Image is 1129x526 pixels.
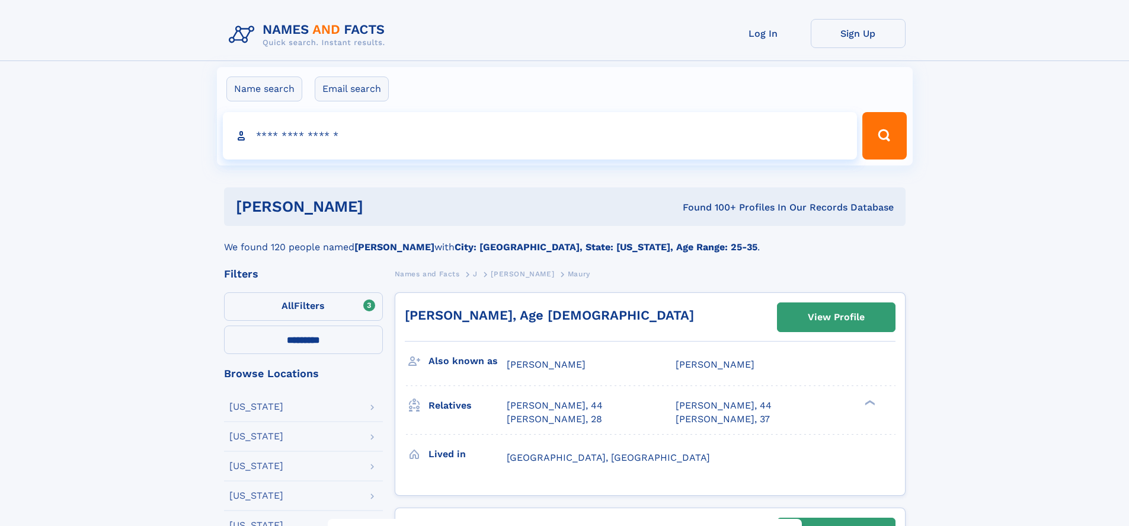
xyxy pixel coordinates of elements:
[676,413,770,426] a: [PERSON_NAME], 37
[473,270,478,278] span: J
[811,19,906,48] a: Sign Up
[224,19,395,51] img: Logo Names and Facts
[224,368,383,379] div: Browse Locations
[808,304,865,331] div: View Profile
[455,241,757,253] b: City: [GEOGRAPHIC_DATA], State: [US_STATE], Age Range: 25-35
[229,432,283,441] div: [US_STATE]
[491,270,554,278] span: [PERSON_NAME]
[491,266,554,281] a: [PERSON_NAME]
[229,461,283,471] div: [US_STATE]
[507,399,603,412] a: [PERSON_NAME], 44
[223,112,858,160] input: search input
[229,491,283,501] div: [US_STATE]
[862,399,876,407] div: ❯
[428,396,507,416] h3: Relatives
[405,308,694,323] a: [PERSON_NAME], Age [DEMOGRAPHIC_DATA]
[716,19,811,48] a: Log In
[236,199,523,214] h1: [PERSON_NAME]
[473,266,478,281] a: J
[224,292,383,321] label: Filters
[428,351,507,371] h3: Also known as
[224,269,383,279] div: Filters
[315,76,389,101] label: Email search
[523,201,894,214] div: Found 100+ Profiles In Our Records Database
[778,303,895,331] a: View Profile
[507,452,710,463] span: [GEOGRAPHIC_DATA], [GEOGRAPHIC_DATA]
[507,413,602,426] a: [PERSON_NAME], 28
[226,76,302,101] label: Name search
[224,226,906,254] div: We found 120 people named with .
[507,359,586,370] span: [PERSON_NAME]
[676,359,754,370] span: [PERSON_NAME]
[282,300,294,311] span: All
[354,241,434,253] b: [PERSON_NAME]
[676,399,772,412] a: [PERSON_NAME], 44
[229,402,283,412] div: [US_STATE]
[395,266,460,281] a: Names and Facts
[568,270,590,278] span: Maury
[862,112,906,160] button: Search Button
[428,444,507,464] h3: Lived in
